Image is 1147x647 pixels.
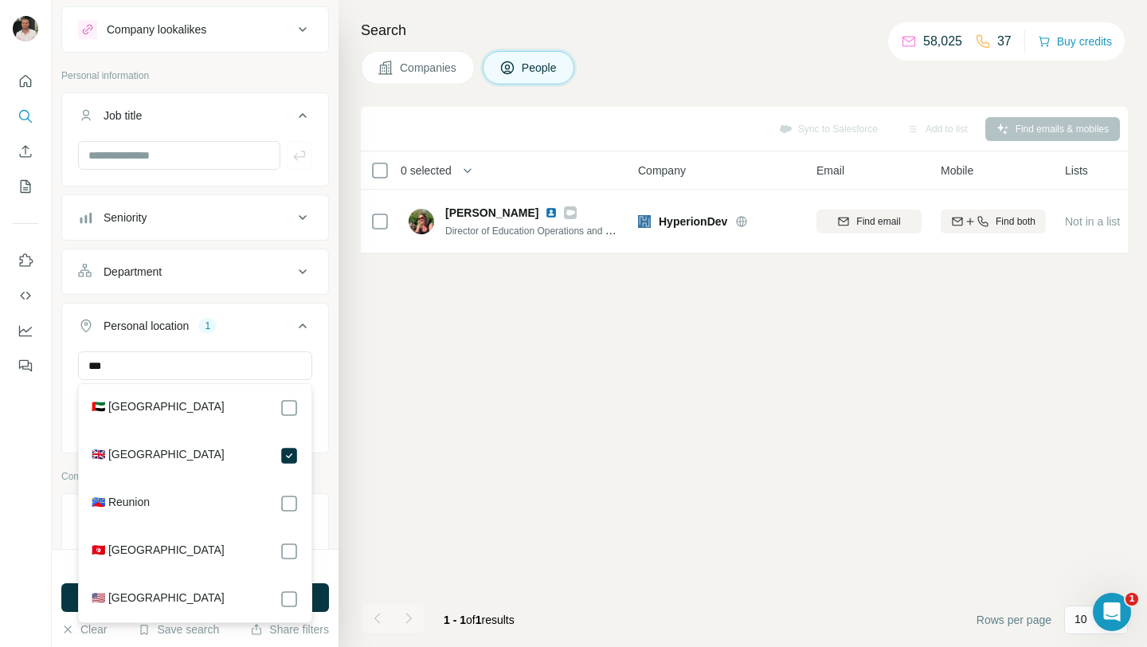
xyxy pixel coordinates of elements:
[61,622,107,637] button: Clear
[92,542,225,561] label: 🇹🇳 [GEOGRAPHIC_DATA]
[996,214,1035,229] span: Find both
[1125,593,1138,606] span: 1
[522,60,558,76] span: People
[198,319,217,333] div: 1
[1075,611,1087,627] p: 10
[13,246,38,275] button: Use Surfe on LinkedIn
[545,206,558,219] img: LinkedIn logo
[92,446,225,465] label: 🇬🇧 [GEOGRAPHIC_DATA]
[61,469,329,484] p: Company information
[62,96,328,141] button: Job title
[941,210,1046,233] button: Find both
[444,614,466,626] span: 1 - 1
[659,214,727,229] span: HyperionDev
[856,214,900,229] span: Find email
[997,32,1012,51] p: 37
[138,622,219,637] button: Save search
[13,102,38,131] button: Search
[13,351,38,380] button: Feedback
[104,264,162,280] div: Department
[445,224,674,237] span: Director of Education Operations and Learning Impact
[1038,30,1112,53] button: Buy credits
[92,494,150,513] label: 🇷🇪 Reunion
[1065,215,1120,228] span: Not in a list
[401,163,452,178] span: 0 selected
[62,497,328,542] button: Company1
[104,108,142,124] div: Job title
[13,316,38,345] button: Dashboard
[400,60,458,76] span: Companies
[107,22,206,37] div: Company lookalikes
[923,32,962,51] p: 58,025
[816,210,922,233] button: Find email
[466,614,476,626] span: of
[361,19,1128,41] h4: Search
[941,163,973,178] span: Mobile
[250,622,329,637] button: Share filters
[62,198,328,237] button: Seniority
[816,163,844,178] span: Email
[444,614,515,626] span: results
[409,209,434,234] img: Avatar
[1093,593,1131,631] iframe: Intercom live chat
[445,205,538,221] span: [PERSON_NAME]
[61,583,329,612] button: Run search
[92,398,225,418] label: 🇦🇪 [GEOGRAPHIC_DATA]
[62,307,328,351] button: Personal location1
[638,163,686,178] span: Company
[61,69,329,83] p: Personal information
[13,281,38,310] button: Use Surfe API
[476,614,482,626] span: 1
[13,16,38,41] img: Avatar
[104,210,147,225] div: Seniority
[977,612,1051,628] span: Rows per page
[62,253,328,291] button: Department
[13,67,38,96] button: Quick start
[638,215,651,228] img: Logo of HyperionDev
[13,137,38,166] button: Enrich CSV
[1065,163,1088,178] span: Lists
[13,172,38,201] button: My lists
[62,10,328,49] button: Company lookalikes
[92,590,225,609] label: 🇺🇸 [GEOGRAPHIC_DATA]
[104,318,189,334] div: Personal location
